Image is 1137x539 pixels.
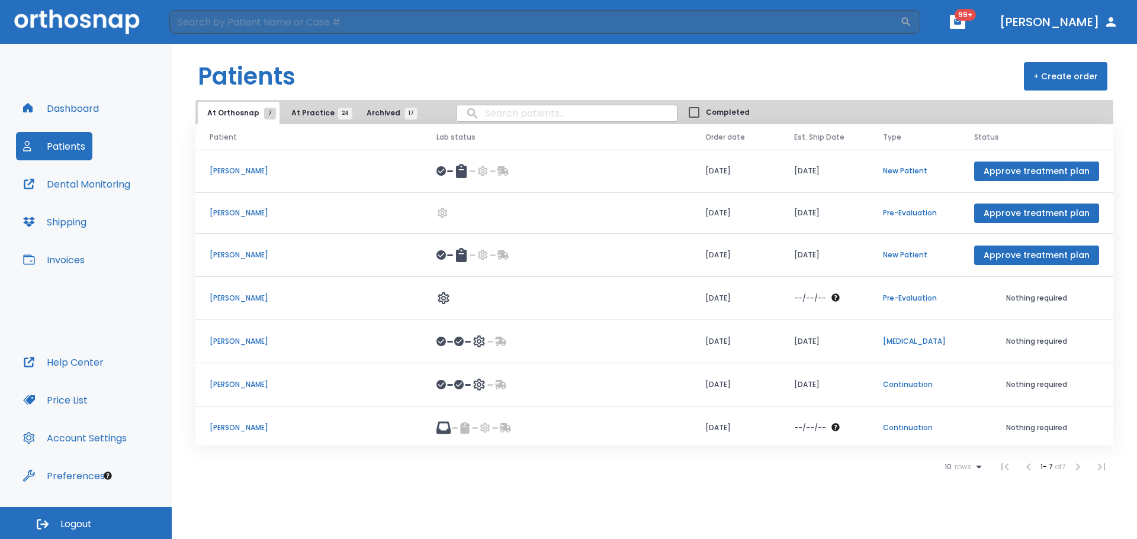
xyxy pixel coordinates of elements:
span: 99+ [955,9,976,21]
td: [DATE] [691,193,780,234]
button: Dashboard [16,94,106,122]
p: [PERSON_NAME] [210,208,408,218]
input: search [457,102,677,125]
td: [DATE] [780,363,869,406]
button: [PERSON_NAME] [995,11,1123,33]
p: Pre-Evaluation [883,208,946,218]
p: Pre-Evaluation [883,293,946,304]
td: [DATE] [780,150,869,193]
button: + Create order [1024,62,1107,91]
span: Patient [210,132,237,143]
td: [DATE] [780,193,869,234]
span: 24 [338,108,352,120]
p: Nothing required [974,379,1099,390]
p: --/--/-- [794,422,826,433]
td: [DATE] [780,234,869,277]
td: [DATE] [780,320,869,363]
span: rows [952,463,972,471]
p: [PERSON_NAME] [210,166,408,176]
h1: Patients [198,59,296,94]
button: Approve treatment plan [974,246,1099,265]
span: At Orthosnap [207,108,270,118]
span: Est. Ship Date [794,132,844,143]
span: Type [883,132,901,143]
span: Archived [367,108,411,118]
p: [PERSON_NAME] [210,422,408,433]
span: Status [974,132,999,143]
p: [PERSON_NAME] [210,293,408,304]
button: Account Settings [16,424,134,452]
button: Approve treatment plan [974,162,1099,181]
td: [DATE] [691,320,780,363]
button: Dental Monitoring [16,170,137,198]
button: Preferences [16,461,112,490]
p: New Patient [883,166,946,176]
p: New Patient [883,250,946,260]
p: [PERSON_NAME] [210,250,408,260]
p: --/--/-- [794,293,826,304]
span: 1 - 7 [1040,461,1055,472]
p: Continuation [883,422,946,433]
button: Approve treatment plan [974,204,1099,223]
p: Continuation [883,379,946,390]
p: Nothing required [974,293,1099,304]
button: Patients [16,132,92,160]
p: [MEDICAL_DATA] [883,336,946,347]
button: Invoices [16,246,92,274]
button: Price List [16,386,95,414]
td: [DATE] [691,150,780,193]
span: Logout [60,518,92,531]
button: Shipping [16,208,94,236]
p: [PERSON_NAME] [210,379,408,390]
span: At Practice [291,108,345,118]
p: Nothing required [974,336,1099,347]
span: 17 [405,108,417,120]
td: [DATE] [691,363,780,406]
input: Search by Patient Name or Case # [169,10,900,34]
td: [DATE] [691,277,780,320]
span: Lab status [436,132,476,143]
span: Order date [705,132,745,143]
span: Completed [706,107,750,118]
span: of 7 [1055,461,1066,472]
div: Tooltip anchor [102,470,113,481]
span: 7 [264,108,276,120]
div: The date will be available after approving treatment plan [794,422,855,433]
span: 10 [945,463,952,471]
td: [DATE] [691,406,780,450]
img: Orthosnap [14,9,140,34]
button: Help Center [16,348,111,376]
p: Nothing required [974,422,1099,433]
div: tabs [198,102,423,124]
td: [DATE] [691,234,780,277]
p: [PERSON_NAME] [210,336,408,347]
div: The date will be available after approving treatment plan [794,293,855,304]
